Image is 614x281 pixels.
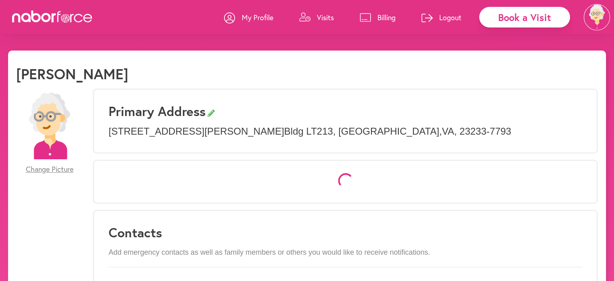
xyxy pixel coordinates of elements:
p: [STREET_ADDRESS][PERSON_NAME] Bldg LT213 , [GEOGRAPHIC_DATA] , VA , 23233-7793 [109,126,582,137]
p: Logout [439,13,461,22]
h1: [PERSON_NAME] [16,65,128,82]
p: Billing [377,13,396,22]
p: My Profile [242,13,273,22]
span: Change Picture [26,165,73,174]
div: Book a Visit [479,7,570,27]
h3: Contacts [109,225,582,240]
p: Visits [317,13,334,22]
img: efc20bcf08b0dac87679abea64c1faab.png [16,93,83,159]
a: Visits [299,5,334,30]
h3: Primary Address [109,104,582,119]
a: My Profile [224,5,273,30]
p: Add emergency contacts as well as family members or others you would like to receive notifications. [109,248,582,257]
a: Logout [421,5,461,30]
a: Billing [360,5,396,30]
img: efc20bcf08b0dac87679abea64c1faab.png [584,4,610,30]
